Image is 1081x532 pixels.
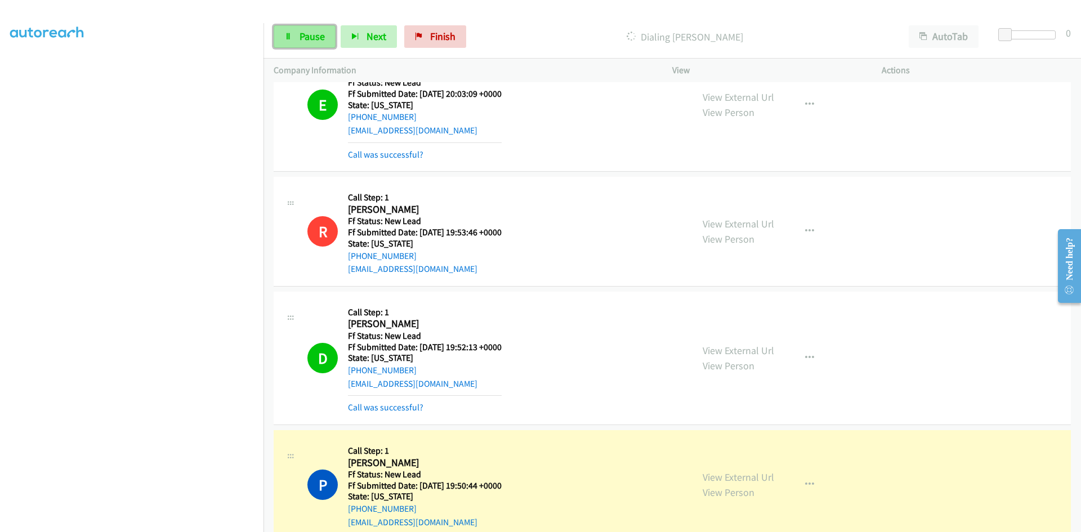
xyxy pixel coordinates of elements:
[348,365,417,375] a: [PHONE_NUMBER]
[348,352,502,364] h5: State: [US_STATE]
[348,469,502,480] h5: Ff Status: New Lead
[703,91,774,104] a: View External Url
[348,149,423,160] a: Call was successful?
[348,111,417,122] a: [PHONE_NUMBER]
[703,471,774,484] a: View External Url
[348,378,477,389] a: [EMAIL_ADDRESS][DOMAIN_NAME]
[348,307,502,318] h5: Call Step: 1
[404,25,466,48] a: Finish
[367,30,386,43] span: Next
[348,402,423,413] a: Call was successful?
[348,445,502,457] h5: Call Step: 1
[1048,221,1081,311] iframe: Resource Center
[307,90,338,120] h1: E
[1066,25,1071,41] div: 0
[348,227,502,238] h5: Ff Submitted Date: [DATE] 19:53:46 +0000
[307,343,338,373] h1: D
[703,359,754,372] a: View Person
[348,342,502,353] h5: Ff Submitted Date: [DATE] 19:52:13 +0000
[909,25,979,48] button: AutoTab
[703,344,774,357] a: View External Url
[341,25,397,48] button: Next
[348,491,502,502] h5: State: [US_STATE]
[348,203,502,216] h2: [PERSON_NAME]
[348,263,477,274] a: [EMAIL_ADDRESS][DOMAIN_NAME]
[300,30,325,43] span: Pause
[481,29,888,44] p: Dialing [PERSON_NAME]
[348,457,502,470] h2: [PERSON_NAME]
[348,318,502,330] h2: [PERSON_NAME]
[274,64,652,77] p: Company Information
[348,125,477,136] a: [EMAIL_ADDRESS][DOMAIN_NAME]
[430,30,455,43] span: Finish
[703,233,754,245] a: View Person
[348,238,502,249] h5: State: [US_STATE]
[348,480,502,491] h5: Ff Submitted Date: [DATE] 19:50:44 +0000
[348,517,477,527] a: [EMAIL_ADDRESS][DOMAIN_NAME]
[348,216,502,227] h5: Ff Status: New Lead
[672,64,861,77] p: View
[703,106,754,119] a: View Person
[882,64,1071,77] p: Actions
[703,217,774,230] a: View External Url
[348,100,502,111] h5: State: [US_STATE]
[307,216,338,247] h1: R
[348,192,502,203] h5: Call Step: 1
[348,251,417,261] a: [PHONE_NUMBER]
[348,88,502,100] h5: Ff Submitted Date: [DATE] 20:03:09 +0000
[703,486,754,499] a: View Person
[307,470,338,500] h1: P
[348,330,502,342] h5: Ff Status: New Lead
[348,503,417,514] a: [PHONE_NUMBER]
[274,25,336,48] a: Pause
[348,77,502,88] h5: Ff Status: New Lead
[1004,30,1056,39] div: Delay between calls (in seconds)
